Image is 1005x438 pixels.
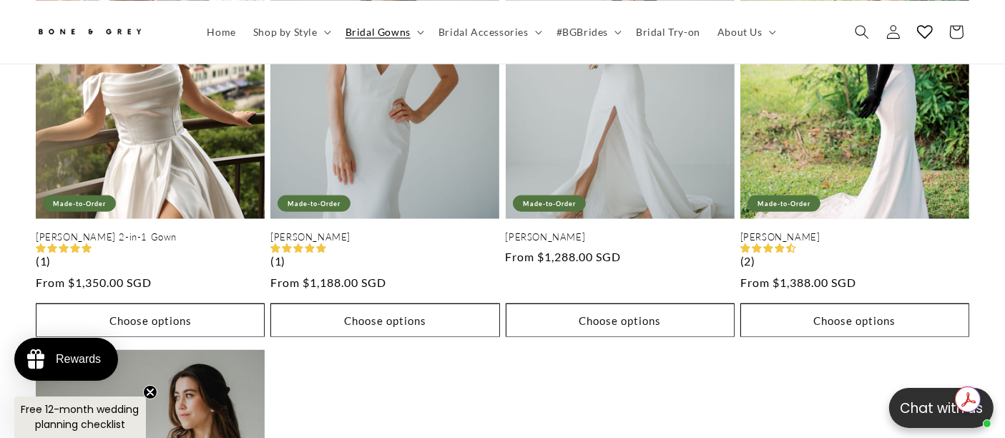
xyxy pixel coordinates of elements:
summary: Bridal Gowns [337,16,430,47]
span: Home [207,25,236,38]
p: Chat with us [889,398,994,419]
span: Bridal Try-on [636,25,700,38]
div: Rewards [56,353,101,366]
div: Free 12-month wedding planning checklistClose teaser [14,396,146,438]
span: Shop by Style [253,25,318,38]
summary: About Us [709,16,782,47]
img: Bone and Grey Bridal [36,20,143,44]
span: Bridal Gowns [345,25,411,38]
span: Bridal Accessories [438,25,529,38]
span: Free 12-month wedding planning checklist [21,402,139,432]
a: [PERSON_NAME] 2-in-1 Gown [36,231,265,243]
a: [PERSON_NAME] [270,231,499,243]
summary: Bridal Accessories [430,16,548,47]
button: Close teaser [143,385,157,399]
button: Choose options [740,303,969,337]
button: Choose options [270,303,499,337]
a: Home [199,16,245,47]
summary: Shop by Style [245,16,337,47]
a: [PERSON_NAME] [506,231,735,243]
span: About Us [717,25,763,38]
summary: Search [846,16,878,47]
a: Bridal Try-on [627,16,709,47]
button: Open chatbox [889,388,994,428]
button: Choose options [506,303,735,337]
a: [PERSON_NAME] [740,231,969,243]
summary: #BGBrides [548,16,627,47]
button: Choose options [36,303,265,337]
span: #BGBrides [557,25,608,38]
a: Bone and Grey Bridal [31,14,185,49]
